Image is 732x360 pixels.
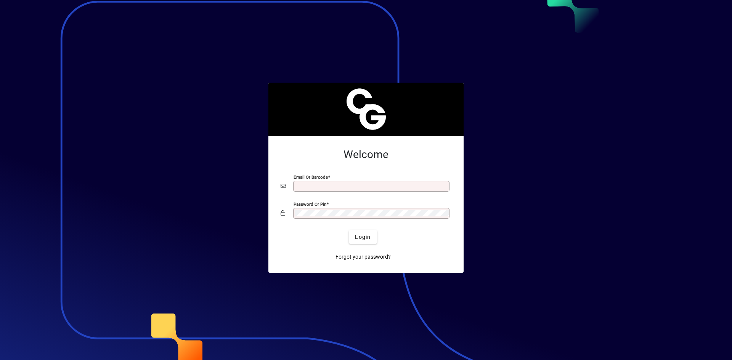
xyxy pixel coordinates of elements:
span: Login [355,233,371,241]
h2: Welcome [281,148,451,161]
span: Forgot your password? [335,253,391,261]
button: Login [349,230,377,244]
mat-label: Email or Barcode [294,174,328,180]
mat-label: Password or Pin [294,202,326,207]
a: Forgot your password? [332,250,394,264]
